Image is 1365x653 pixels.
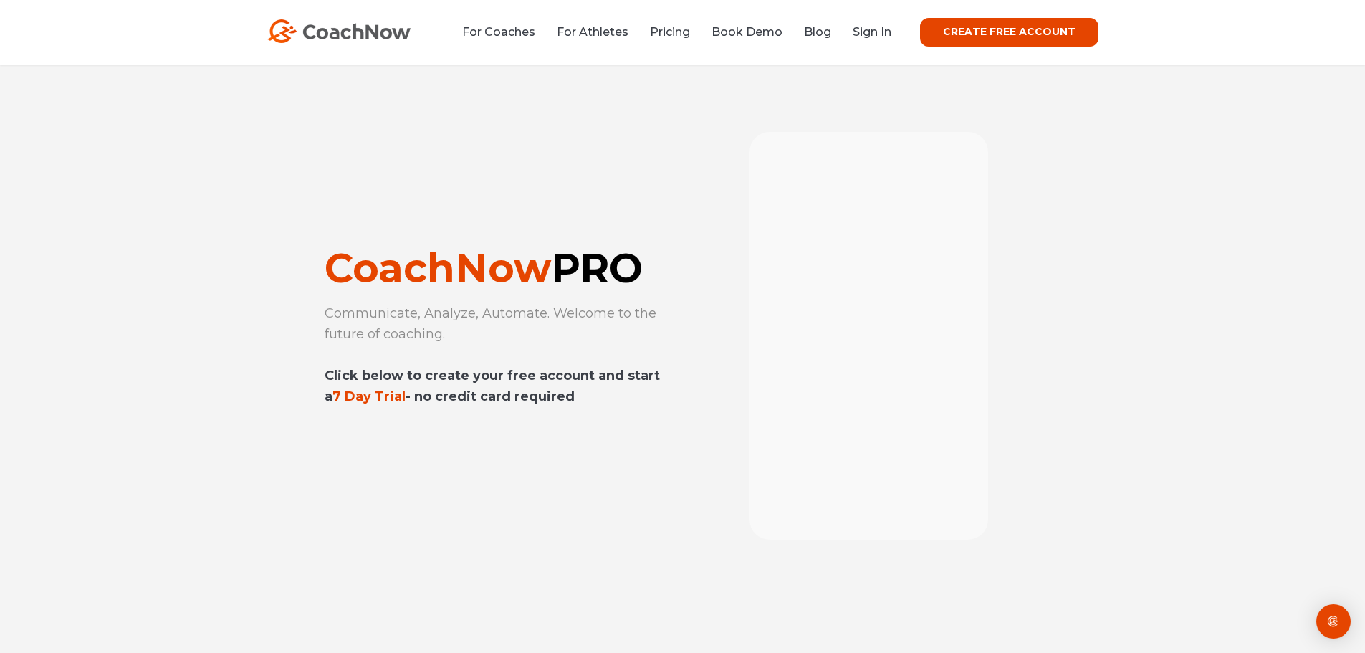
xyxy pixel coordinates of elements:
[325,303,669,407] p: Communicate, Analyze, Automate. Welcome to the future of coaching.
[414,389,575,404] span: no credit card required
[920,18,1098,47] a: CREATE FREE ACCOUNT
[804,25,831,39] a: Blog
[650,25,690,39] a: Pricing
[1316,604,1351,639] div: Open Intercom Messenger
[712,25,782,39] a: Book Demo
[332,389,575,404] span: 7 Day Trial
[325,244,643,292] span: CoachNow
[406,389,411,404] span: -
[551,244,643,292] span: PRO
[557,25,628,39] a: For Athletes
[325,368,660,404] strong: Click below to create your free account and start a
[325,428,575,466] iframe: Embedded CTA
[853,25,891,39] a: Sign In
[267,19,411,43] img: CoachNow Logo
[462,25,535,39] a: For Coaches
